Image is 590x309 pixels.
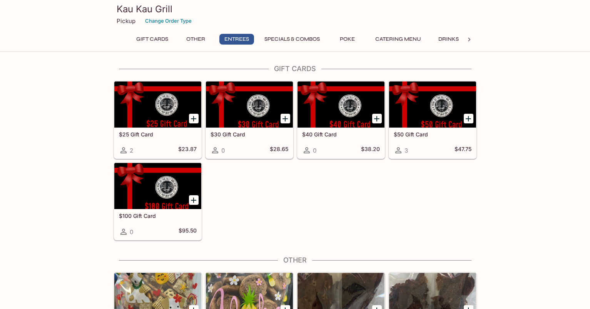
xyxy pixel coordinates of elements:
[431,34,466,45] button: Drinks
[297,81,385,159] a: $40 Gift Card0$38.20
[298,81,384,128] div: $40 Gift Card
[389,81,476,128] div: $50 Gift Card
[464,114,473,123] button: Add $50 Gift Card
[178,146,197,155] h5: $23.87
[130,228,133,236] span: 0
[142,15,195,27] button: Change Order Type
[371,34,425,45] button: Catering Menu
[219,34,254,45] button: Entrees
[114,256,477,264] h4: Other
[114,81,201,128] div: $25 Gift Card
[372,114,382,123] button: Add $40 Gift Card
[394,131,471,138] h5: $50 Gift Card
[189,114,199,123] button: Add $25 Gift Card
[114,65,477,73] h4: Gift Cards
[179,34,213,45] button: Other
[189,195,199,205] button: Add $100 Gift Card
[114,163,201,209] div: $100 Gift Card
[389,81,476,159] a: $50 Gift Card3$47.75
[206,81,293,159] a: $30 Gift Card0$28.65
[281,114,290,123] button: Add $30 Gift Card
[206,81,293,128] div: $30 Gift Card
[114,81,202,159] a: $25 Gift Card2$23.87
[211,131,288,138] h5: $30 Gift Card
[302,131,380,138] h5: $40 Gift Card
[221,147,225,154] span: 0
[455,146,471,155] h5: $47.75
[404,147,408,154] span: 3
[270,146,288,155] h5: $28.65
[119,131,197,138] h5: $25 Gift Card
[179,227,197,236] h5: $95.50
[117,17,135,25] p: Pickup
[330,34,365,45] button: Poke
[130,147,133,154] span: 2
[313,147,316,154] span: 0
[361,146,380,155] h5: $38.20
[132,34,172,45] button: Gift Cards
[117,3,474,15] h3: Kau Kau Grill
[114,163,202,240] a: $100 Gift Card0$95.50
[119,213,197,219] h5: $100 Gift Card
[260,34,324,45] button: Specials & Combos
